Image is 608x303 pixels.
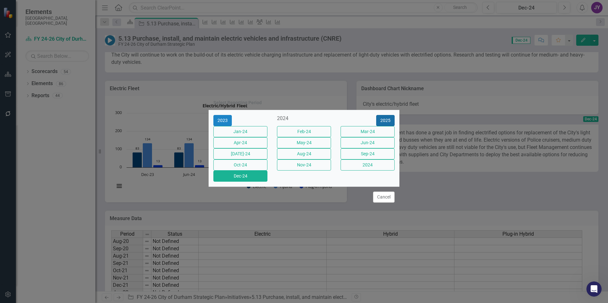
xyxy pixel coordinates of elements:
div: Select Reporting Period [213,100,262,105]
button: Jun-24 [341,137,395,148]
button: Jan-24 [213,126,267,137]
button: Oct-24 [213,159,267,171]
img: Profile image for Walter [74,10,87,23]
button: May-24 [277,137,331,148]
p: How can we help? [13,56,114,67]
button: Messages [32,198,64,224]
button: Cancel [373,192,395,203]
iframe: Intercom live chat [586,281,602,297]
button: 2024 [341,159,395,171]
button: News [64,198,95,224]
button: 2025 [376,115,395,126]
img: logo [13,14,50,20]
button: 2023 [213,115,232,126]
div: Close [109,10,121,22]
button: Sep-24 [341,148,395,159]
button: [DATE]-24 [213,148,267,159]
button: Help [95,198,127,224]
span: Help [106,214,116,219]
button: Search for help [9,124,118,136]
img: Profile image for Marisa [62,10,75,23]
div: ClearPoint Updater Training [9,169,118,181]
p: Hi [PERSON_NAME] [13,45,114,56]
div: ClearPoint Updater Training [13,172,107,178]
button: Nov-24 [277,159,331,171]
div: Automation & Integration - Data Loader [9,157,118,169]
div: Getting Started Guide - Element Detail Pages [9,139,118,157]
div: Profile image for Daniel [86,10,99,23]
div: Getting Started Guide - Element Detail Pages [13,141,107,155]
button: Dec-24 [213,171,267,182]
div: 2024 [277,115,331,122]
span: Messages [37,214,59,219]
button: Apr-24 [213,137,267,148]
button: Aug-24 [277,148,331,159]
div: ClearPoint Admin Training [9,181,118,192]
span: Home [9,214,23,219]
span: News [73,214,86,219]
div: Automation & Integration - Data Loader [13,160,107,166]
div: ClearPoint Admin Training [13,183,107,190]
button: Mar-24 [341,126,395,137]
span: Search for help [13,127,52,133]
button: Feb-24 [277,126,331,137]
